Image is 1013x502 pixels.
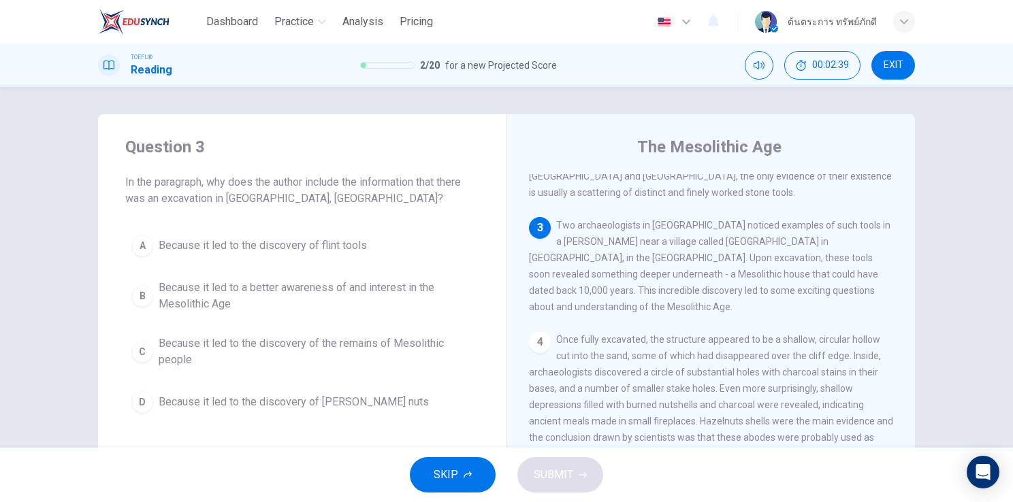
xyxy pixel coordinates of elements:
button: BBecause it led to a better awareness of and interest in the Mesolithic Age [125,273,479,318]
div: C [131,341,153,363]
div: B [131,285,153,307]
div: 3 [529,217,551,239]
button: 00:02:39 [784,51,861,80]
h4: Question 3 [125,136,479,158]
span: SKIP [434,465,458,484]
span: Pricing [400,14,433,30]
button: CBecause it led to the discovery of the remains of Mesolithic people [125,329,479,374]
span: Once fully excavated, the structure appeared to be a shallow, circular hollow cut into the sand, ... [529,334,893,459]
div: Mute [745,51,773,80]
h4: The Mesolithic Age [637,136,782,158]
button: Dashboard [201,10,263,34]
span: Because it led to a better awareness of and interest in the Mesolithic Age [159,280,473,312]
a: EduSynch logo [98,8,201,35]
div: Open Intercom Messenger [967,456,999,488]
span: 00:02:39 [812,60,849,71]
span: Because it led to the discovery of flint tools [159,237,367,254]
span: Because it led to the discovery of [PERSON_NAME] nuts [159,394,429,410]
span: TOEFL® [131,52,152,62]
span: Practice [274,14,314,30]
div: A [131,235,153,256]
span: for a new Projected Score [445,57,557,73]
img: en [656,17,673,27]
span: EXIT [884,60,903,71]
button: ABecause it led to the discovery of flint tools [125,229,479,263]
img: EduSynch logo [98,8,170,35]
span: 2 / 20 [420,57,440,73]
h1: Reading [131,62,172,78]
button: SKIP [410,457,496,492]
span: Because it led to the discovery of the remains of Mesolithic people [159,335,473,368]
span: Two archaeologists in [GEOGRAPHIC_DATA] noticed examples of such tools in a [PERSON_NAME] near a ... [529,220,890,312]
span: Dashboard [206,14,258,30]
div: D [131,391,153,413]
button: DBecause it led to the discovery of [PERSON_NAME] nuts [125,385,479,419]
div: ต้นตระการ ทรัพย์ภักดี [788,14,877,30]
span: In the paragraph, why does the author include the information that there was an excavation in [GE... [125,174,479,207]
div: Hide [784,51,861,80]
button: Practice [269,10,332,34]
button: EXIT [871,51,915,80]
div: 4 [529,331,551,353]
span: Analysis [342,14,383,30]
img: Profile picture [755,11,777,33]
button: Pricing [394,10,438,34]
button: Analysis [337,10,389,34]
